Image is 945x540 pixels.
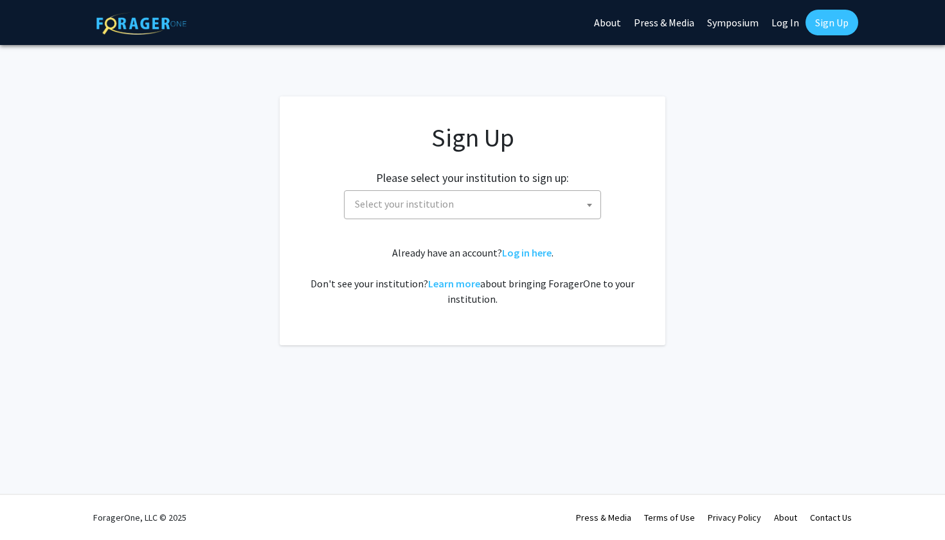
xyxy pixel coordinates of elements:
[708,512,761,523] a: Privacy Policy
[806,10,858,35] a: Sign Up
[355,197,454,210] span: Select your institution
[350,191,600,217] span: Select your institution
[502,246,552,259] a: Log in here
[810,512,852,523] a: Contact Us
[305,245,640,307] div: Already have an account? . Don't see your institution? about bringing ForagerOne to your institut...
[305,122,640,153] h1: Sign Up
[344,190,601,219] span: Select your institution
[376,171,569,185] h2: Please select your institution to sign up:
[644,512,695,523] a: Terms of Use
[774,512,797,523] a: About
[93,495,186,540] div: ForagerOne, LLC © 2025
[428,277,480,290] a: Learn more about bringing ForagerOne to your institution
[96,12,186,35] img: ForagerOne Logo
[576,512,631,523] a: Press & Media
